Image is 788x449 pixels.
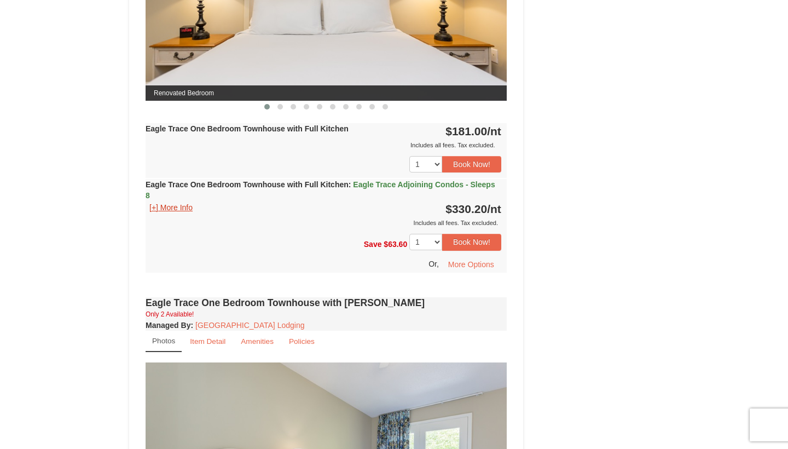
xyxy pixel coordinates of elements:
div: Includes all fees. Tax excluded. [146,217,501,228]
strong: : [146,321,193,330]
span: $330.20 [445,203,487,215]
span: Eagle Trace Adjoining Condos - Sleeps 8 [146,180,495,200]
small: Policies [289,337,315,346]
a: Item Detail [183,331,233,352]
small: Amenities [241,337,274,346]
span: Renovated Bedroom [146,85,507,101]
span: Or, [428,259,439,268]
span: /nt [487,125,501,137]
strong: Eagle Trace One Bedroom Townhouse with Full Kitchen [146,124,349,133]
span: Managed By [146,321,190,330]
button: More Options [441,256,501,273]
span: /nt [487,203,501,215]
a: Photos [146,331,182,352]
small: Photos [152,337,175,345]
strong: $181.00 [445,125,501,137]
small: Only 2 Available! [146,310,194,318]
button: [+] More Info [146,202,196,214]
a: [GEOGRAPHIC_DATA] Lodging [195,321,304,330]
span: : [349,180,351,189]
button: Book Now! [442,234,501,250]
h4: Eagle Trace One Bedroom Townhouse with [PERSON_NAME] [146,297,507,308]
button: Book Now! [442,156,501,172]
strong: Eagle Trace One Bedroom Townhouse with Full Kitchen [146,180,495,200]
a: Policies [282,331,322,352]
a: Amenities [234,331,281,352]
div: Includes all fees. Tax excluded. [146,140,501,151]
span: $63.60 [384,240,407,249]
small: Item Detail [190,337,225,346]
span: Save [364,240,382,249]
